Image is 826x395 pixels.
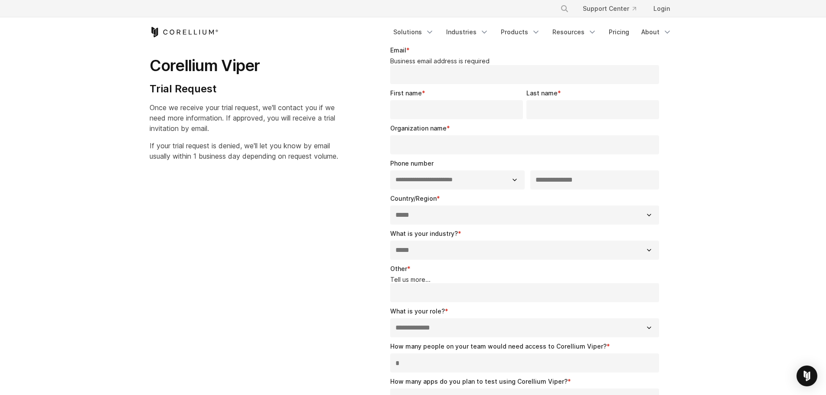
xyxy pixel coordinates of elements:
a: Corellium Home [150,27,219,37]
span: Phone number [390,160,434,167]
a: Industries [441,24,494,40]
button: Search [557,1,572,16]
span: What is your role? [390,307,445,315]
span: Email [390,46,406,54]
span: Last name [526,89,558,97]
span: Organization name [390,124,447,132]
span: How many apps do you plan to test using Corellium Viper? [390,378,568,385]
a: Resources [547,24,602,40]
h4: Trial Request [150,82,338,95]
a: Pricing [604,24,634,40]
span: What is your industry? [390,230,458,237]
a: Products [496,24,545,40]
a: Login [646,1,677,16]
span: How many people on your team would need access to Corellium Viper? [390,343,607,350]
a: Support Center [576,1,643,16]
h1: Corellium Viper [150,56,338,75]
legend: Business email address is required [390,57,663,65]
legend: Tell us more... [390,276,663,284]
span: Once we receive your trial request, we'll contact you if we need more information. If approved, y... [150,103,335,133]
div: Open Intercom Messenger [797,366,817,386]
span: First name [390,89,422,97]
a: Solutions [388,24,439,40]
a: About [636,24,677,40]
span: Other [390,265,407,272]
div: Navigation Menu [550,1,677,16]
span: Country/Region [390,195,437,202]
div: Navigation Menu [388,24,677,40]
span: If your trial request is denied, we'll let you know by email usually within 1 business day depend... [150,141,338,160]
